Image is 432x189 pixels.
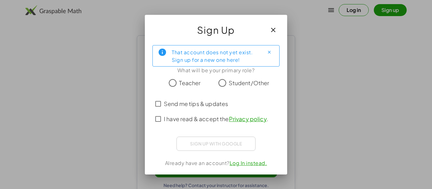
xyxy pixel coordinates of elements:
[164,115,268,123] span: I have read & accept the .
[164,99,228,108] span: Send me tips & updates
[152,67,280,74] div: What will be your primary role?
[230,160,267,166] a: Log In instead.
[229,79,269,87] span: Student/Other
[172,48,259,64] div: That account does not yet exist. Sign up for a new one here!
[264,47,274,57] button: Close
[229,115,267,122] a: Privacy policy
[197,22,235,38] span: Sign Up
[179,79,201,87] span: Teacher
[152,159,280,167] div: Already have an account?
